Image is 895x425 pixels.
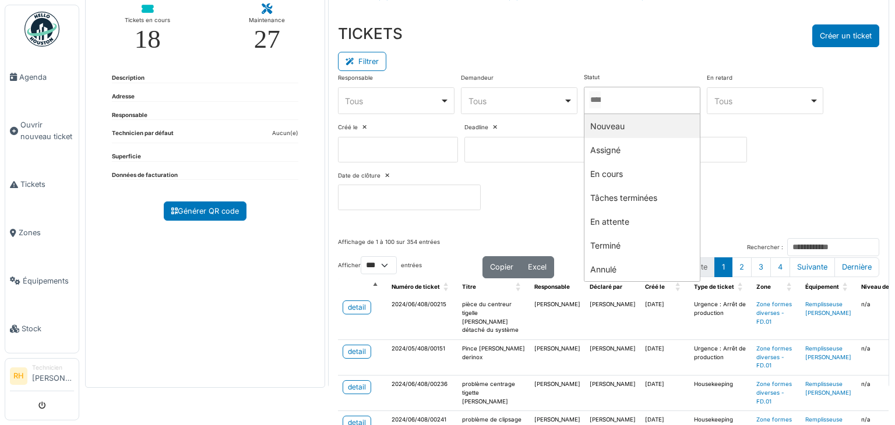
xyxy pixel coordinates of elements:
dt: Adresse [112,93,135,101]
label: Responsable [338,74,373,83]
span: Copier [490,263,513,271]
td: Pince [PERSON_NAME] derinox [457,340,530,376]
img: Badge_color-CXgf-gQk.svg [24,12,59,47]
div: 18 [135,26,161,52]
span: Numéro de ticket [392,284,440,290]
div: En cours [584,162,700,186]
a: Tickets [5,161,79,209]
td: [PERSON_NAME] [585,340,640,376]
td: [DATE] [640,376,689,411]
div: En attente [584,210,700,233]
td: Housekeeping [689,376,752,411]
span: Excel [528,263,547,271]
div: Nouveau [584,114,700,138]
a: detail [343,345,371,359]
td: pièce du centreur tigelle [PERSON_NAME] détaché du système [457,296,530,339]
td: [DATE] [640,340,689,376]
label: Deadline [464,123,488,132]
span: Titre: Activate to sort [516,278,523,296]
dt: Données de facturation [112,171,178,180]
td: Urgence : Arrêt de production [689,340,752,376]
button: Next [790,257,835,277]
td: [DATE] [640,296,689,339]
td: [PERSON_NAME] [585,376,640,411]
div: Affichage de 1 à 100 sur 354 entrées [338,238,440,256]
td: [PERSON_NAME] [530,340,585,376]
label: Afficher entrées [338,256,422,274]
span: Type de ticket: Activate to sort [738,278,745,296]
div: Tous [345,95,440,107]
li: [PERSON_NAME] [32,363,74,388]
label: Statut [584,73,600,82]
div: Tickets en cours [125,15,170,26]
a: Zone formes diverses - FD.01 [756,301,792,324]
a: Zones [5,208,79,257]
dt: Description [112,74,145,83]
td: [PERSON_NAME] [530,376,585,411]
span: Zone: Activate to sort [787,278,794,296]
a: Stock [5,305,79,353]
td: [PERSON_NAME] [585,296,640,339]
a: Zone formes diverses - FD.01 [756,345,792,369]
div: Terminé [584,233,700,257]
a: Remplisseuse [PERSON_NAME] [805,345,851,360]
span: Zones [19,227,74,238]
a: Ouvrir nouveau ticket [5,101,79,161]
div: Technicien [32,363,74,372]
label: Date de clôture [338,172,380,180]
a: RH Technicien[PERSON_NAME] [10,363,74,391]
select: Afficherentrées [361,256,397,274]
a: Générer QR code [164,201,246,221]
span: Agenda [19,72,74,83]
dt: Technicien par défaut [112,129,174,143]
div: Tous [714,95,809,107]
label: Rechercher : [747,243,783,252]
span: Équipement: Activate to sort [843,278,850,296]
a: Remplisseuse [PERSON_NAME] [805,301,851,316]
td: 2024/06/408/00236 [387,376,457,411]
div: detail [348,382,366,392]
dd: Aucun(e) [272,129,298,138]
span: Équipement [805,284,839,290]
span: Numéro de ticket: Activate to sort [443,278,450,296]
dt: Superficie [112,153,141,161]
button: Créer un ticket [812,24,879,47]
h3: TICKETS [338,24,403,42]
button: 1 [714,257,732,277]
button: 2 [732,257,752,277]
span: Créé le: Activate to sort [675,278,682,296]
button: 4 [770,257,790,277]
td: 2024/06/408/00215 [387,296,457,339]
div: 27 [254,26,280,52]
span: Équipements [23,275,74,286]
label: En retard [707,74,732,83]
span: Déclaré par [590,284,622,290]
div: Assigné [584,138,700,162]
td: Urgence : Arrêt de production [689,296,752,339]
span: Responsable [534,284,570,290]
dt: Responsable [112,111,147,120]
div: Tâches terminées [584,186,700,210]
a: detail [343,380,371,394]
span: Créé le [645,284,665,290]
label: Créé le [338,123,358,132]
a: Zone formes diverses - FD.01 [756,381,792,404]
button: Excel [520,256,554,278]
button: Last [834,257,879,277]
span: Titre [462,284,476,290]
td: 2024/05/408/00151 [387,340,457,376]
span: Ouvrir nouveau ticket [20,119,74,141]
input: Tous [589,91,601,108]
span: Stock [22,323,74,334]
button: Filtrer [338,52,386,71]
div: Maintenance [249,15,285,26]
div: Tous [468,95,563,107]
li: RH [10,367,27,385]
div: detail [348,302,366,313]
td: problème centrage tigette [PERSON_NAME] [457,376,530,411]
span: Tickets [20,179,74,190]
a: Équipements [5,257,79,305]
span: Zone [756,284,771,290]
div: detail [348,346,366,357]
nav: pagination [615,257,879,277]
